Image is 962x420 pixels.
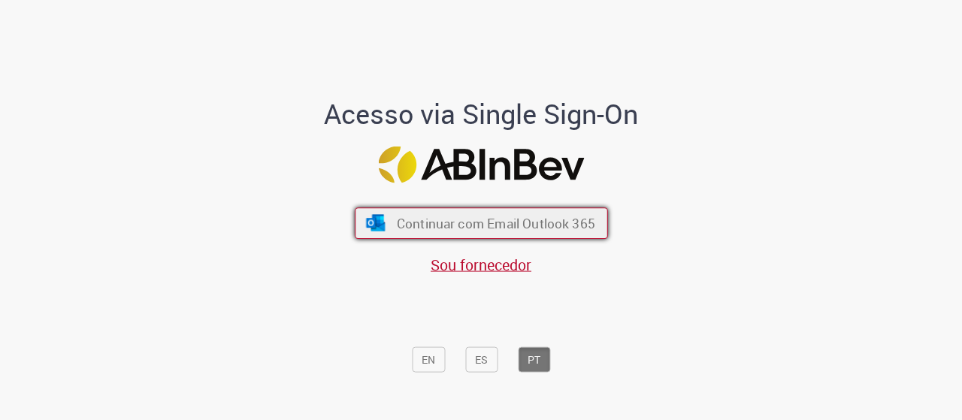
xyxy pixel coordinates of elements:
img: Logo ABInBev [378,147,584,183]
button: PT [518,346,550,372]
img: ícone Azure/Microsoft 360 [365,214,386,231]
h1: Acesso via Single Sign-On [273,98,690,128]
button: ícone Azure/Microsoft 360 Continuar com Email Outlook 365 [355,207,608,239]
span: Continuar com Email Outlook 365 [396,214,594,231]
button: EN [412,346,445,372]
a: Sou fornecedor [431,254,531,274]
button: ES [465,346,498,372]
